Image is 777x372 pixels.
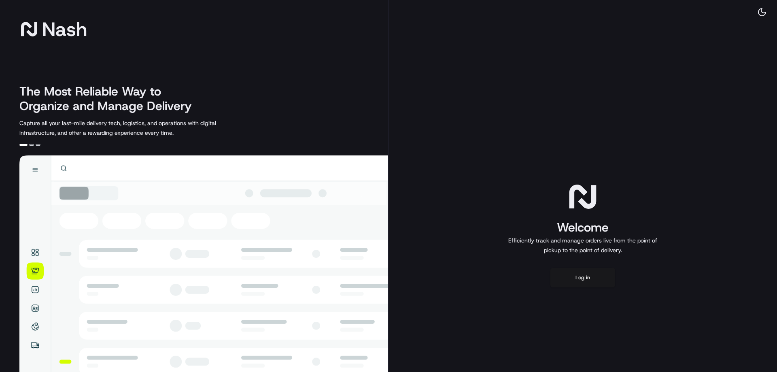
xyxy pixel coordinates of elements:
h1: Welcome [505,219,660,236]
p: Efficiently track and manage orders live from the point of pickup to the point of delivery. [505,236,660,255]
span: Nash [42,21,87,37]
h2: The Most Reliable Way to Organize and Manage Delivery [19,84,201,113]
button: Log in [550,268,615,287]
p: Capture all your last-mile delivery tech, logistics, and operations with digital infrastructure, ... [19,118,253,138]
